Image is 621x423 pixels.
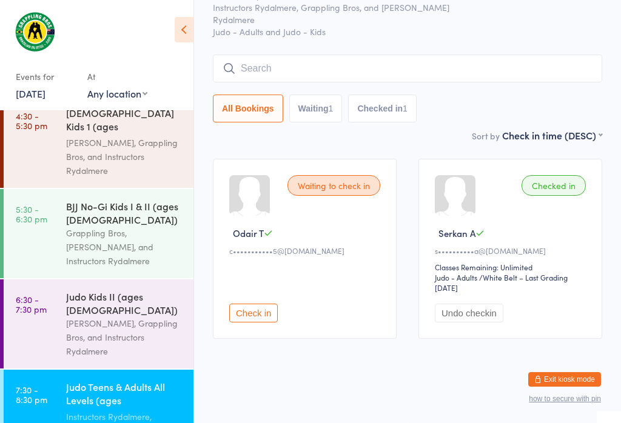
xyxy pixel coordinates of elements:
[213,1,583,13] span: Instructors Rydalmere, Grappling Bros, and [PERSON_NAME]
[435,262,589,272] div: Classes Remaining: Unlimited
[435,304,503,322] button: Undo checkin
[229,304,278,322] button: Check in
[233,227,264,239] span: Odair T
[502,128,602,142] div: Check in time (DESC)
[213,13,583,25] span: Rydalmere
[213,55,602,82] input: Search
[213,25,602,38] span: Judo - Adults and Judo - Kids
[66,199,183,226] div: BJJ No-Gi Kids I & II (ages [DEMOGRAPHIC_DATA])
[4,189,193,278] a: 5:30 -6:30 pmBJJ No-Gi Kids I & II (ages [DEMOGRAPHIC_DATA])Grappling Bros, [PERSON_NAME], and In...
[4,96,193,188] a: 4:30 -5:30 pm[DEMOGRAPHIC_DATA] Kids 1 (ages [DEMOGRAPHIC_DATA])[PERSON_NAME], Grappling Bros, an...
[87,87,147,100] div: Any location
[435,245,589,256] div: s••••••••••a@[DOMAIN_NAME]
[66,380,183,410] div: Judo Teens & Adults All Levels (ages [DEMOGRAPHIC_DATA]+)
[213,95,283,122] button: All Bookings
[229,245,384,256] div: c•••••••••••5@[DOMAIN_NAME]
[16,204,47,224] time: 5:30 - 6:30 pm
[472,130,500,142] label: Sort by
[348,95,417,122] button: Checked in1
[16,67,75,87] div: Events for
[329,104,334,113] div: 1
[66,136,183,178] div: [PERSON_NAME], Grappling Bros, and Instructors Rydalmere
[16,111,47,130] time: 4:30 - 5:30 pm
[16,385,47,404] time: 7:30 - 8:30 pm
[435,272,568,293] span: / White Belt – Last Grading [DATE]
[16,87,45,100] a: [DATE]
[66,290,183,316] div: Judo Kids II (ages [DEMOGRAPHIC_DATA])
[66,106,183,136] div: [DEMOGRAPHIC_DATA] Kids 1 (ages [DEMOGRAPHIC_DATA])
[522,175,586,196] div: Checked in
[66,316,183,358] div: [PERSON_NAME], Grappling Bros, and Instructors Rydalmere
[287,175,380,196] div: Waiting to check in
[529,395,601,403] button: how to secure with pin
[528,372,601,387] button: Exit kiosk mode
[66,226,183,268] div: Grappling Bros, [PERSON_NAME], and Instructors Rydalmere
[87,67,147,87] div: At
[403,104,408,113] div: 1
[12,9,58,55] img: Grappling Bros Rydalmere
[435,272,477,282] div: Judo - Adults
[438,227,475,239] span: Serkan A
[16,295,47,314] time: 6:30 - 7:30 pm
[4,279,193,368] a: 6:30 -7:30 pmJudo Kids II (ages [DEMOGRAPHIC_DATA])[PERSON_NAME], Grappling Bros, and Instructors...
[289,95,343,122] button: Waiting1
